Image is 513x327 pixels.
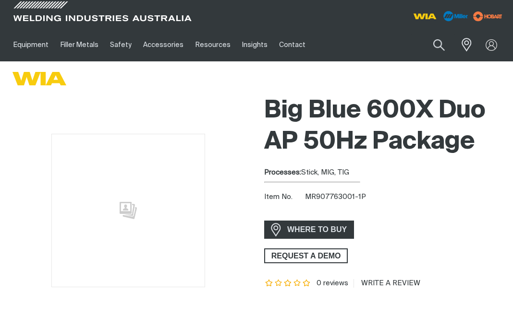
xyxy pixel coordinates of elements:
[423,34,455,56] button: Search products
[317,280,348,287] span: 0 reviews
[264,167,505,178] div: Stick, MIG, TIG
[264,169,301,176] strong: Processes:
[273,28,311,61] a: Contact
[411,34,455,56] input: Search product name or item no.
[137,28,189,61] a: Accessories
[264,221,354,238] a: WHERE TO BUY
[265,248,347,264] span: REQUEST A DEMO
[104,28,137,61] a: Safety
[8,28,381,61] nav: Main
[264,192,303,203] span: Item No.
[470,9,505,23] img: miller
[8,28,54,61] a: Equipment
[264,95,505,158] h1: Big Blue 600X Duo AP 50Hz Package
[281,222,353,237] span: WHERE TO BUY
[54,28,104,61] a: Filler Metals
[305,193,366,200] span: MR907763001-1P
[190,28,236,61] a: Resources
[354,279,420,288] a: WRITE A REVIEW
[236,28,273,61] a: Insights
[51,134,205,287] img: No image for this product
[264,280,311,287] span: Rating: {0}
[264,248,348,264] a: REQUEST A DEMO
